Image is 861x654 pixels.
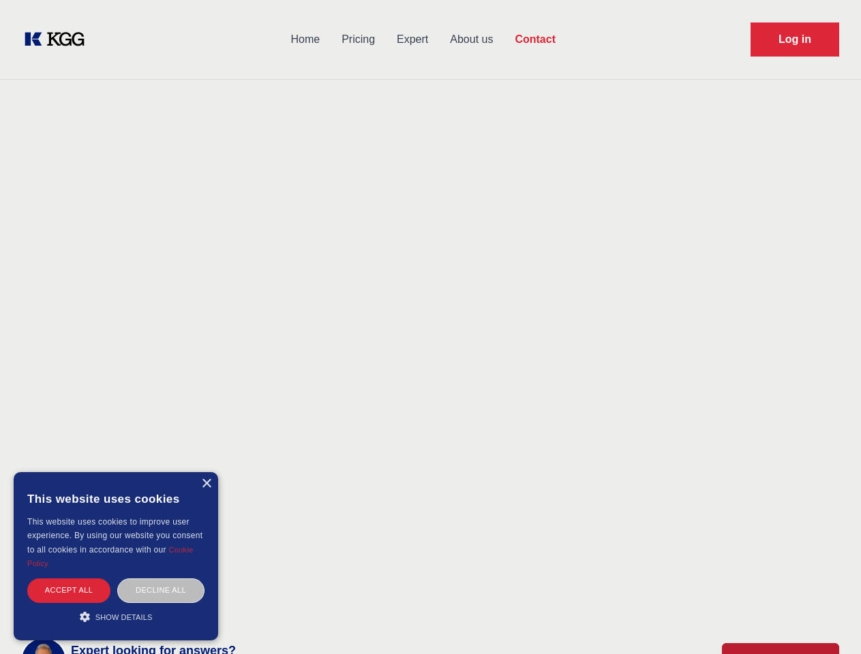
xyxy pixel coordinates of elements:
[95,613,153,621] span: Show details
[504,22,567,57] a: Contact
[27,482,205,515] div: This website uses cookies
[117,578,205,602] div: Decline all
[22,29,95,50] a: KOL Knowledge Platform: Talk to Key External Experts (KEE)
[27,517,202,555] span: This website uses cookies to improve user experience. By using our website you consent to all coo...
[439,22,504,57] a: About us
[331,22,386,57] a: Pricing
[280,22,331,57] a: Home
[27,610,205,623] div: Show details
[386,22,439,57] a: Expert
[27,546,194,567] a: Cookie Policy
[793,589,861,654] iframe: Chat Widget
[201,479,211,489] div: Close
[751,22,839,57] a: Request Demo
[27,578,110,602] div: Accept all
